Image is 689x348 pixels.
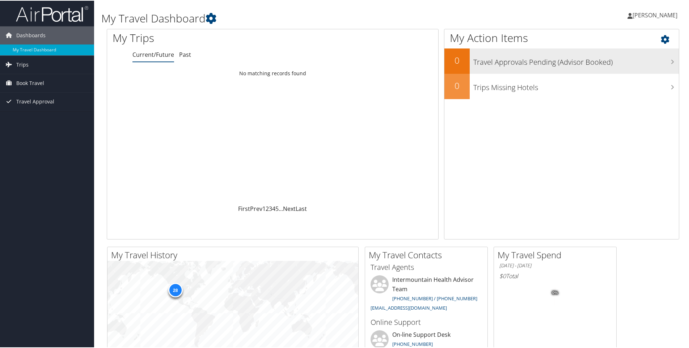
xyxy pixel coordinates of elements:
[272,204,275,212] a: 4
[371,317,482,327] h3: Online Support
[498,248,616,260] h2: My Travel Spend
[250,204,262,212] a: Prev
[283,204,296,212] a: Next
[444,54,470,66] h2: 0
[238,204,250,212] a: First
[16,92,54,110] span: Travel Approval
[279,204,283,212] span: …
[16,73,44,92] span: Book Travel
[499,271,506,279] span: $0
[262,204,266,212] a: 1
[101,10,490,25] h1: My Travel Dashboard
[473,78,679,92] h3: Trips Missing Hotels
[367,275,486,313] li: Intermountain Health Advisor Team
[16,5,88,22] img: airportal-logo.png
[111,248,358,260] h2: My Travel History
[275,204,279,212] a: 5
[444,73,679,98] a: 0Trips Missing Hotels
[269,204,272,212] a: 3
[444,79,470,91] h2: 0
[132,50,174,58] a: Current/Future
[444,30,679,45] h1: My Action Items
[444,48,679,73] a: 0Travel Approvals Pending (Advisor Booked)
[392,294,477,301] a: [PHONE_NUMBER] / [PHONE_NUMBER]
[552,290,558,294] tspan: 0%
[179,50,191,58] a: Past
[16,55,29,73] span: Trips
[392,340,433,347] a: [PHONE_NUMBER]
[266,204,269,212] a: 2
[113,30,295,45] h1: My Trips
[499,271,611,279] h6: Total
[168,282,182,297] div: 28
[16,26,46,44] span: Dashboards
[369,248,487,260] h2: My Travel Contacts
[627,4,685,25] a: [PERSON_NAME]
[371,262,482,272] h3: Travel Agents
[633,10,677,18] span: [PERSON_NAME]
[107,66,438,79] td: No matching records found
[499,262,611,268] h6: [DATE] - [DATE]
[371,304,447,310] a: [EMAIL_ADDRESS][DOMAIN_NAME]
[296,204,307,212] a: Last
[473,53,679,67] h3: Travel Approvals Pending (Advisor Booked)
